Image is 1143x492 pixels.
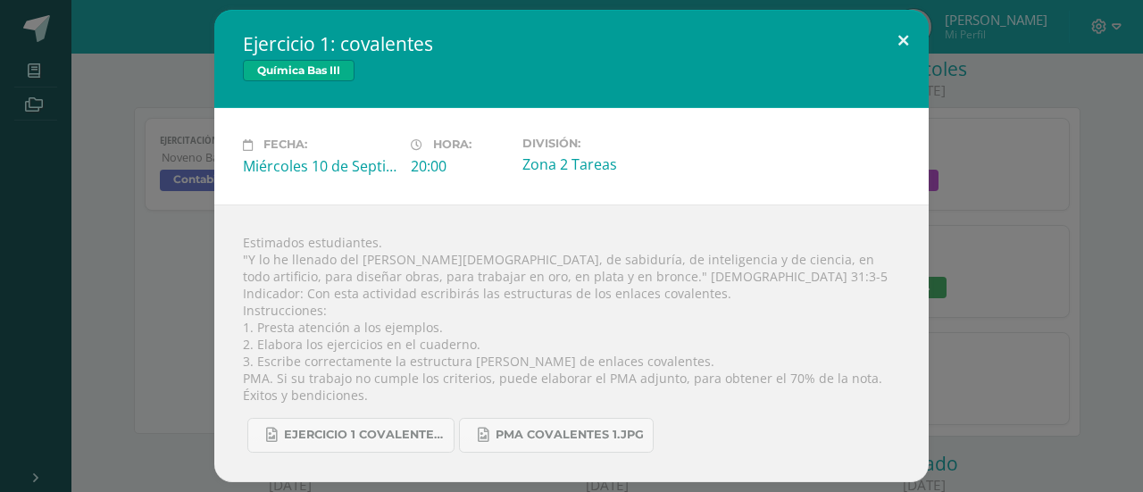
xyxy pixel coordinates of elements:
span: PMA covalentes 1.jpg [496,428,644,442]
label: División: [522,137,676,150]
span: Fecha: [263,138,307,152]
span: Ejercicio 1 covalentes.jpg [284,428,445,442]
div: 20:00 [411,156,508,176]
a: PMA covalentes 1.jpg [459,418,654,453]
button: Close (Esc) [878,10,929,71]
h2: Ejercicio 1: covalentes [243,31,900,56]
div: Zona 2 Tareas [522,154,676,174]
span: Hora: [433,138,471,152]
span: Química Bas III [243,60,355,81]
div: Miércoles 10 de Septiembre [243,156,396,176]
div: Estimados estudiantes. "Y lo he llenado del [PERSON_NAME][DEMOGRAPHIC_DATA], de sabiduría, de int... [214,204,929,482]
a: Ejercicio 1 covalentes.jpg [247,418,455,453]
